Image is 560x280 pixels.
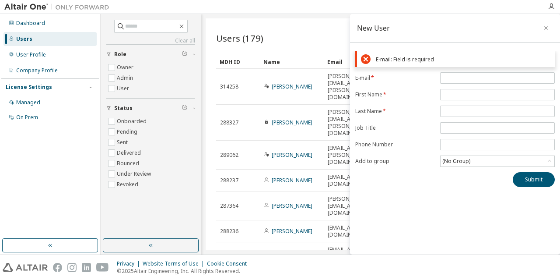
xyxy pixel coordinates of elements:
[207,260,252,267] div: Cookie Consent
[328,73,372,101] span: [PERSON_NAME][EMAIL_ADDRESS][PERSON_NAME][DOMAIN_NAME]
[355,74,435,82] label: E-mail
[272,151,312,159] a: [PERSON_NAME]
[355,91,435,98] label: First Name
[220,228,238,235] span: 288236
[220,177,238,184] span: 288237
[16,35,32,43] div: Users
[114,105,133,112] span: Status
[106,37,195,44] a: Clear all
[117,137,129,148] label: Sent
[117,169,153,179] label: Under Review
[220,83,238,90] span: 314258
[376,56,551,63] div: E-mail: Field is required
[182,51,187,58] span: Clear filter
[220,250,238,257] span: 289213
[220,152,238,159] span: 289062
[53,263,62,272] img: facebook.svg
[263,55,320,69] div: Name
[328,109,372,137] span: [PERSON_NAME][EMAIL_ADDRESS][PERSON_NAME][DOMAIN_NAME]
[117,73,135,83] label: Admin
[328,246,372,260] span: [EMAIL_ADDRESS][DOMAIN_NAME]
[6,84,52,91] div: License Settings
[328,145,372,166] span: [EMAIL_ADDRESS][PERSON_NAME][DOMAIN_NAME]
[182,105,187,112] span: Clear filter
[355,124,435,131] label: Job Title
[272,83,312,90] a: [PERSON_NAME]
[328,174,372,188] span: [EMAIL_ADDRESS][DOMAIN_NAME]
[357,25,390,32] div: New User
[117,267,252,275] p: © 2025 Altair Engineering, Inc. All Rights Reserved.
[117,116,148,127] label: Onboarded
[216,32,263,44] span: Users (179)
[117,260,143,267] div: Privacy
[4,3,114,11] img: Altair One
[117,83,131,94] label: User
[272,227,312,235] a: [PERSON_NAME]
[441,156,472,166] div: (No Group)
[272,177,312,184] a: [PERSON_NAME]
[16,67,58,74] div: Company Profile
[328,224,372,238] span: [EMAIL_ADDRESS][DOMAIN_NAME]
[3,263,48,272] img: altair_logo.svg
[117,148,143,158] label: Delivered
[117,179,140,190] label: Revoked
[117,127,139,137] label: Pending
[441,156,554,167] div: (No Group)
[16,99,40,106] div: Managed
[106,45,195,64] button: Role
[143,260,207,267] div: Website Terms of Use
[117,158,141,169] label: Bounced
[355,158,435,165] label: Add to group
[272,202,312,209] a: [PERSON_NAME]
[272,119,312,126] a: [PERSON_NAME]
[355,141,435,148] label: Phone Number
[117,62,135,73] label: Owner
[328,195,372,216] span: [PERSON_NAME][EMAIL_ADDRESS][DOMAIN_NAME]
[327,55,364,69] div: Email
[220,202,238,209] span: 287364
[513,172,555,187] button: Submit
[16,114,38,121] div: On Prem
[220,55,256,69] div: MDH ID
[16,51,46,58] div: User Profile
[16,20,45,27] div: Dashboard
[96,263,109,272] img: youtube.svg
[114,51,126,58] span: Role
[220,119,238,126] span: 288327
[82,263,91,272] img: linkedin.svg
[355,108,435,115] label: Last Name
[272,249,312,257] a: [PERSON_NAME]
[67,263,77,272] img: instagram.svg
[106,99,195,118] button: Status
